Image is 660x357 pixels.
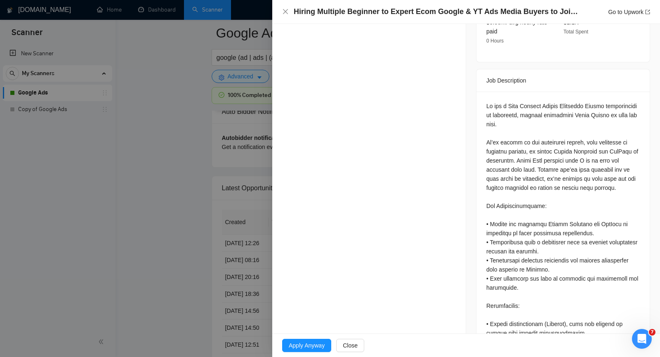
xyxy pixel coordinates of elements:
[632,329,652,349] iframe: Intercom live chat
[282,8,289,15] span: close
[608,9,650,15] a: Go to Upworkexport
[649,329,655,336] span: 7
[289,341,325,350] span: Apply Anyway
[282,8,289,15] button: Close
[645,9,650,14] span: export
[486,38,504,44] span: 0 Hours
[336,339,364,352] button: Close
[282,339,331,352] button: Apply Anyway
[563,29,588,35] span: Total Spent
[343,341,358,350] span: Close
[486,69,640,92] div: Job Description
[294,7,578,17] h4: Hiring Multiple Beginner to Expert Ecom Google & YT Ads Media Buyers to Join Our Google Ads Agency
